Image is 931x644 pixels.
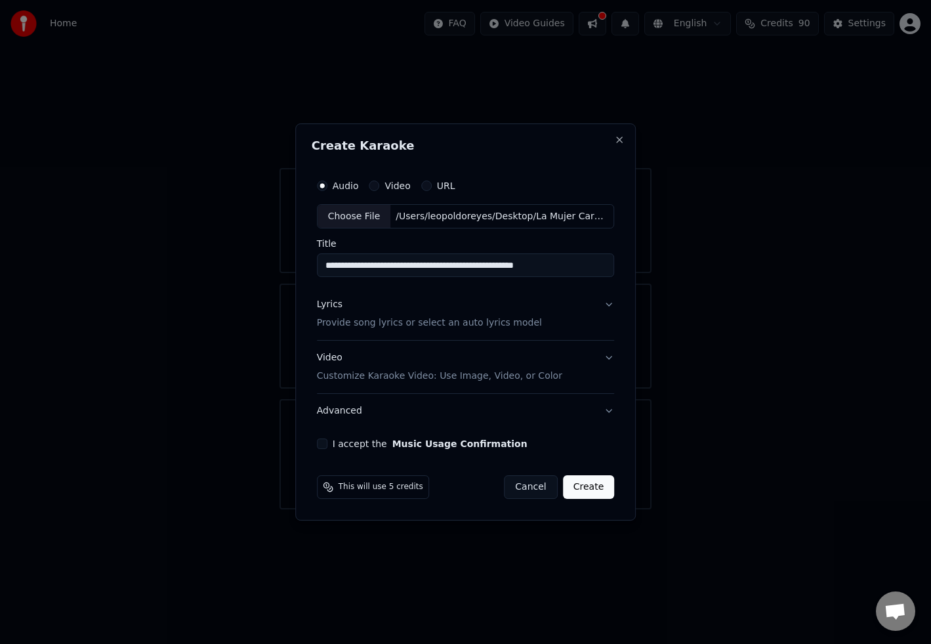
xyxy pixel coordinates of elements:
[317,317,542,330] p: Provide song lyrics or select an auto lyrics model
[339,482,423,492] span: This will use 5 credits
[317,299,342,312] div: Lyrics
[390,210,613,223] div: /Users/leopoldoreyes/Desktop/La Mujer Carabanera - [PERSON_NAME] Boruga [Audio Cover].mp3
[504,475,557,499] button: Cancel
[385,181,411,190] label: Video
[317,240,615,249] label: Title
[317,341,615,394] button: VideoCustomize Karaoke Video: Use Image, Video, or Color
[563,475,615,499] button: Create
[392,439,528,448] button: I accept the
[317,288,615,341] button: LyricsProvide song lyrics or select an auto lyrics model
[437,181,455,190] label: URL
[318,205,391,228] div: Choose File
[333,181,359,190] label: Audio
[317,370,562,383] p: Customize Karaoke Video: Use Image, Video, or Color
[317,352,562,383] div: Video
[312,140,620,152] h2: Create Karaoke
[317,394,615,428] button: Advanced
[333,439,528,448] label: I accept the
